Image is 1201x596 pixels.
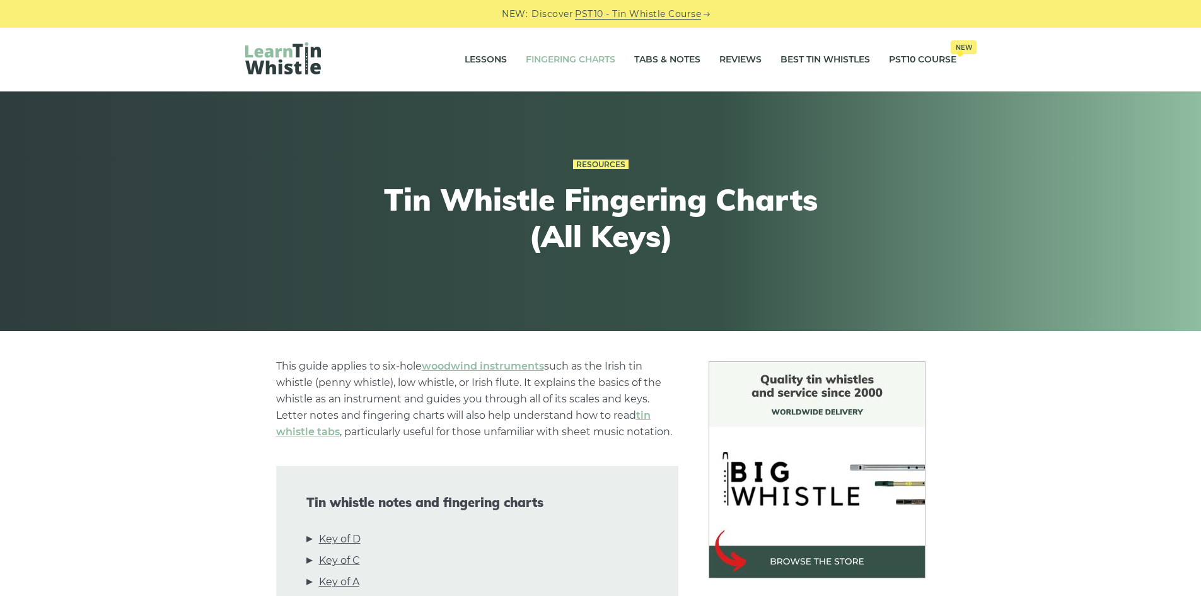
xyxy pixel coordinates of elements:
span: Tin whistle notes and fingering charts [306,495,648,510]
a: Lessons [465,44,507,76]
a: PST10 CourseNew [889,44,956,76]
a: Key of A [319,574,359,590]
a: Fingering Charts [526,44,615,76]
p: This guide applies to six-hole such as the Irish tin whistle (penny whistle), low whistle, or Iri... [276,358,678,440]
h1: Tin Whistle Fingering Charts (All Keys) [369,182,833,254]
img: LearnTinWhistle.com [245,42,321,74]
a: Reviews [719,44,762,76]
span: New [951,40,977,54]
a: Best Tin Whistles [780,44,870,76]
a: Tabs & Notes [634,44,700,76]
a: Resources [573,160,629,170]
a: woodwind instruments [422,360,544,372]
a: Key of D [319,531,361,547]
a: Key of C [319,552,360,569]
img: BigWhistle Tin Whistle Store [709,361,925,578]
